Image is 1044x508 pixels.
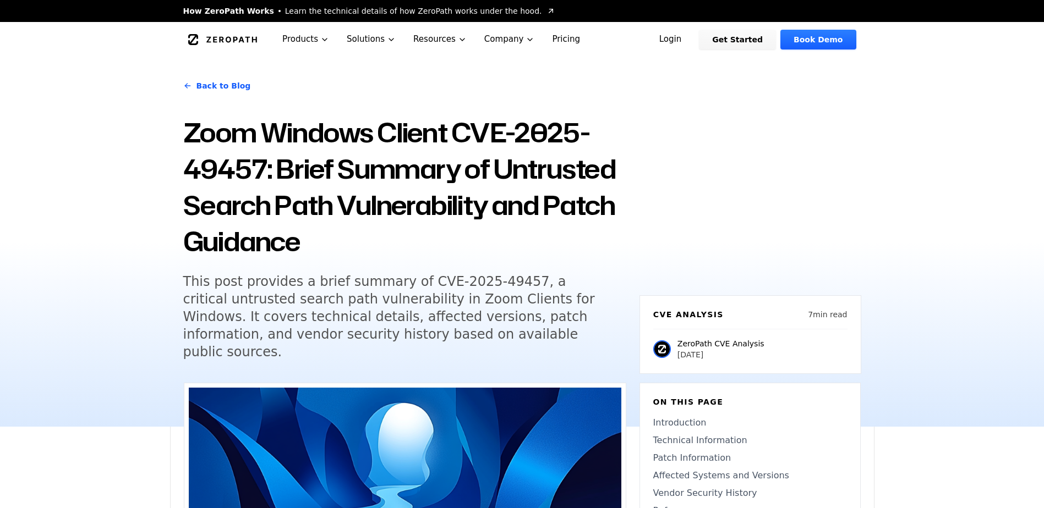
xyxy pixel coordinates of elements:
[183,5,555,16] a: How ZeroPath WorksLearn the technical details of how ZeroPath works under the hood.
[646,30,695,49] a: Login
[699,30,776,49] a: Get Started
[653,416,847,429] a: Introduction
[653,434,847,447] a: Technical Information
[677,349,764,360] p: [DATE]
[405,22,475,57] button: Resources
[653,451,847,465] a: Patch Information
[808,309,847,320] p: 7 min read
[183,114,626,259] h1: Zoom Windows Client CVE-2025-49457: Brief Summary of Untrusted Search Path Vulnerability and Patc...
[285,5,542,16] span: Learn the technical details of how ZeroPath works under the hood.
[653,469,847,482] a: Affected Systems and Versions
[475,22,544,57] button: Company
[653,487,847,500] a: Vendor Security History
[653,396,847,407] h6: On this page
[677,338,764,349] p: ZeroPath CVE Analysis
[780,30,856,49] a: Book Demo
[183,273,606,361] h5: This post provides a brief summary of CVE-2025-49457, a critical untrusted search path vulnerabil...
[170,22,874,57] nav: Global
[183,5,274,16] span: How ZeroPath Works
[183,70,251,101] a: Back to Blog
[653,340,671,358] img: ZeroPath CVE Analysis
[274,22,338,57] button: Products
[543,22,589,57] a: Pricing
[338,22,405,57] button: Solutions
[653,309,724,320] h6: CVE Analysis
